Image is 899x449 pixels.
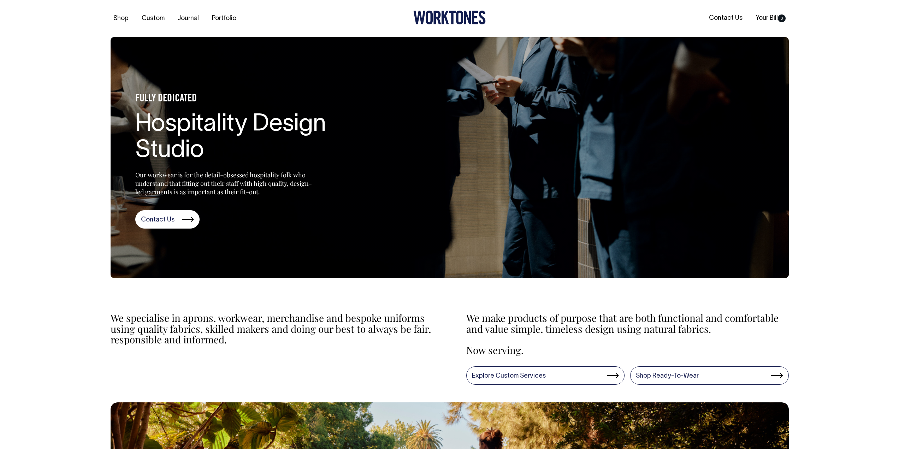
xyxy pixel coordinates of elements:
a: Shop Ready-To-Wear [630,366,788,385]
p: We make products of purpose that are both functional and comfortable and value simple, timeless d... [466,313,789,335]
a: Shop [111,13,131,24]
a: Portfolio [209,13,239,24]
a: Explore Custom Services [466,366,625,385]
p: Now serving. [466,345,789,356]
a: Journal [175,13,202,24]
a: Contact Us [706,12,745,24]
h1: Hospitality Design Studio [135,112,347,165]
h4: FULLY DEDICATED [135,94,347,105]
a: Contact Us [135,210,200,229]
a: Custom [139,13,167,24]
span: 0 [778,14,786,22]
a: Your Bill0 [753,12,788,24]
p: We specialise in aprons, workwear, merchandise and bespoke uniforms using quality fabrics, skille... [111,313,433,345]
p: Our workwear is for the detail-obsessed hospitality folk who understand that fitting out their st... [135,171,312,196]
